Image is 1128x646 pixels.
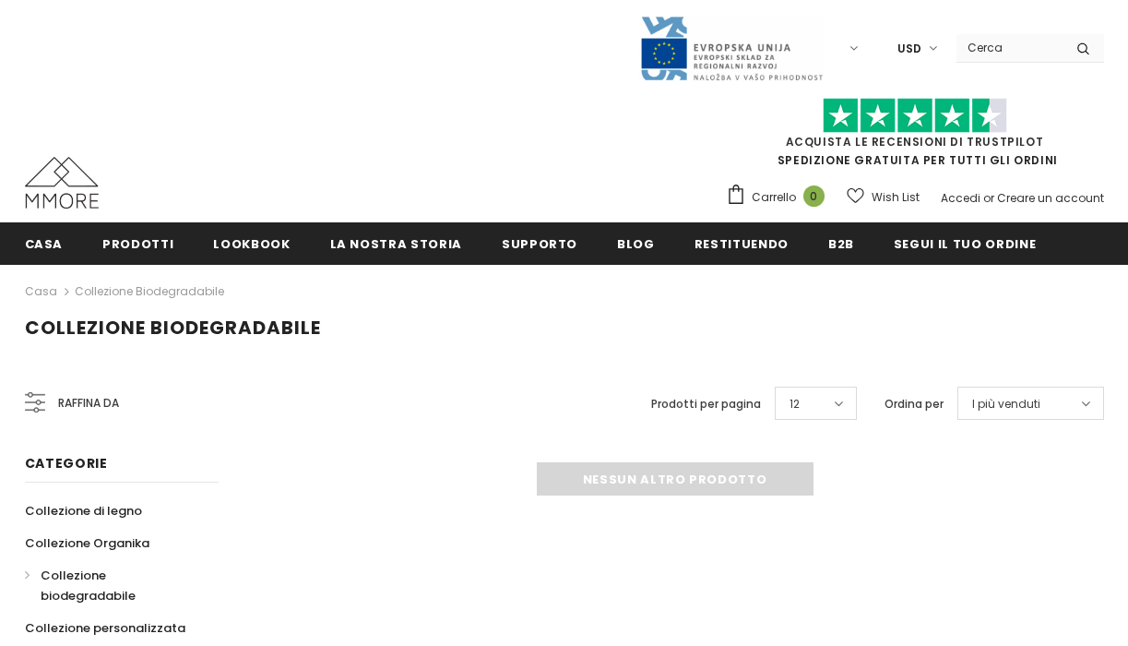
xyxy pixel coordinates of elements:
span: or [983,190,994,206]
a: Lookbook [213,222,290,264]
span: USD [897,40,921,58]
span: Wish List [872,188,920,207]
label: Prodotti per pagina [651,395,761,413]
a: Collezione biodegradabile [25,559,198,612]
span: La nostra storia [330,235,462,253]
span: Lookbook [213,235,290,253]
a: Creare un account [997,190,1104,206]
a: Acquista le recensioni di TrustPilot [786,134,1044,150]
a: La nostra storia [330,222,462,264]
a: Carrello 0 [726,184,834,211]
span: Collezione Organika [25,534,149,552]
a: Wish List [847,181,920,213]
span: Blog [617,235,655,253]
a: Restituendo [695,222,789,264]
span: SPEDIZIONE GRATUITA PER TUTTI GLI ORDINI [726,106,1104,168]
a: Segui il tuo ordine [894,222,1036,264]
span: Collezione biodegradabile [25,315,321,341]
a: Casa [25,222,64,264]
span: 12 [790,395,800,413]
a: Prodotti [102,222,173,264]
span: I più venduti [972,395,1040,413]
span: Segui il tuo ordine [894,235,1036,253]
span: Categorie [25,454,108,473]
a: supporto [502,222,577,264]
a: Casa [25,281,57,303]
a: Collezione personalizzata [25,612,185,644]
a: Collezione Organika [25,527,149,559]
a: Collezione di legno [25,495,142,527]
span: Prodotti [102,235,173,253]
span: Collezione personalizzata [25,619,185,637]
a: Collezione biodegradabile [75,283,224,299]
img: Javni Razpis [639,15,824,82]
img: Fidati di Pilot Stars [823,98,1007,134]
span: Raffina da [58,393,119,413]
span: 0 [803,185,825,207]
span: Carrello [752,188,796,207]
a: B2B [828,222,854,264]
a: Accedi [941,190,980,206]
span: Restituendo [695,235,789,253]
img: Casi MMORE [25,157,99,209]
input: Search Site [956,34,1063,61]
label: Ordina per [885,395,944,413]
span: supporto [502,235,577,253]
a: Blog [617,222,655,264]
a: Javni Razpis [639,40,824,55]
span: B2B [828,235,854,253]
span: Casa [25,235,64,253]
span: Collezione biodegradabile [41,567,136,604]
span: Collezione di legno [25,502,142,520]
